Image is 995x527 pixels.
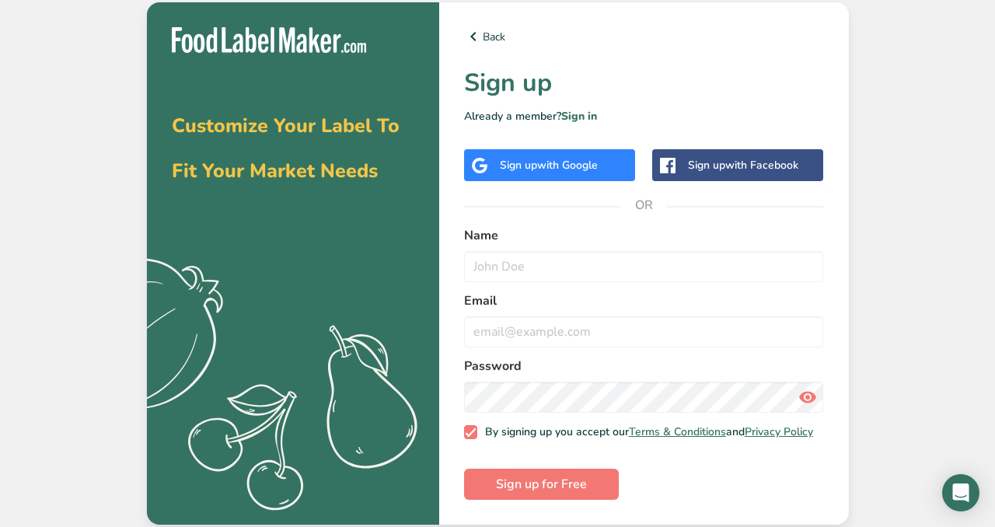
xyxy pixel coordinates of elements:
[172,27,366,53] img: Food Label Maker
[561,109,597,124] a: Sign in
[464,108,824,124] p: Already a member?
[725,158,798,173] span: with Facebook
[464,316,824,347] input: email@example.com
[172,113,400,184] span: Customize Your Label To Fit Your Market Needs
[464,226,824,245] label: Name
[745,424,813,439] a: Privacy Policy
[537,158,598,173] span: with Google
[464,65,824,102] h1: Sign up
[464,291,824,310] label: Email
[464,251,824,282] input: John Doe
[942,474,979,511] div: Open Intercom Messenger
[629,424,726,439] a: Terms & Conditions
[620,182,667,229] span: OR
[500,157,598,173] div: Sign up
[464,357,824,375] label: Password
[688,157,798,173] div: Sign up
[477,425,813,439] span: By signing up you accept our and
[464,27,824,46] a: Back
[496,475,587,494] span: Sign up for Free
[464,469,619,500] button: Sign up for Free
